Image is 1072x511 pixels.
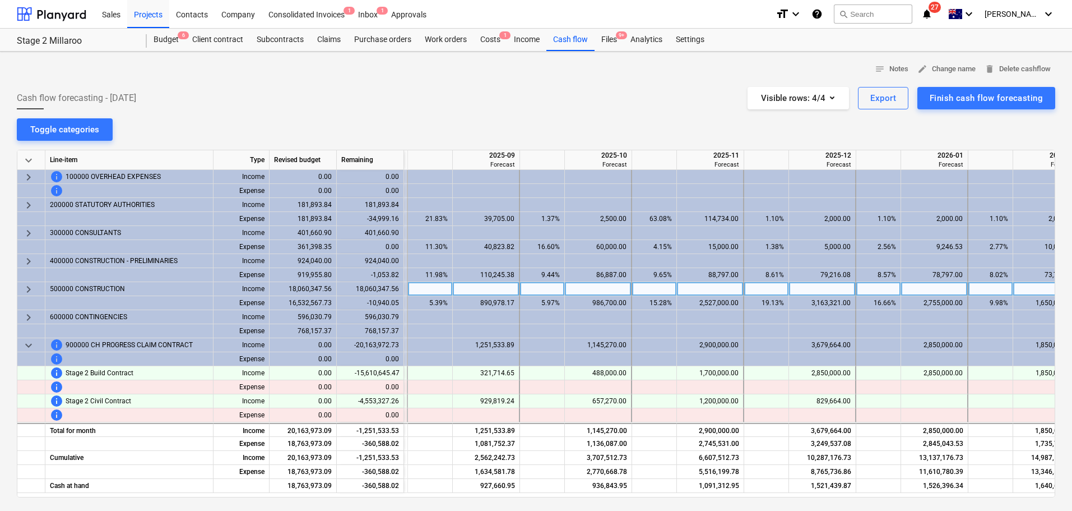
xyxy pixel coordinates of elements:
a: Subcontracts [250,29,310,51]
div: 2,500.00 [569,212,627,226]
div: 78,797.00 [906,268,963,282]
div: Costs [474,29,507,51]
div: Forecast [457,160,515,169]
div: Toggle categories [30,122,99,137]
div: 16.60% [525,240,560,254]
span: This line-item cannot be forecasted before revised budget is updated [50,352,63,366]
div: 1,081,752.37 [457,437,515,451]
div: 2,755,000.00 [906,296,963,310]
div: 6,607,512.73 [681,451,739,465]
a: Client contract [185,29,250,51]
div: 1,251,533.89 [457,424,515,438]
div: Income [214,366,270,380]
div: 1,091,312.95 [681,479,739,493]
div: 2025-11 [681,150,739,160]
button: Finish cash flow forecasting [917,87,1055,109]
div: 3,707,512.73 [569,451,627,465]
div: 4.15% [637,240,672,254]
div: 924,040.00 [270,254,337,268]
div: 181,893.84 [270,198,337,212]
a: Income [507,29,546,51]
button: Toggle categories [17,118,113,141]
span: 1 [499,31,511,39]
span: keyboard_arrow_right [22,311,35,324]
div: Analytics [624,29,669,51]
div: 11,610,780.39 [906,465,963,479]
i: format_size [776,7,789,21]
div: 1.10% [861,212,896,226]
div: 2,850,000.00 [906,424,963,438]
div: 1.37% [525,212,560,226]
span: keyboard_arrow_right [22,255,35,268]
div: 15,000.00 [681,240,739,254]
div: Line-item [45,150,214,170]
span: Stage 2 Build Contract [66,366,133,380]
div: 0.00 [270,352,337,366]
div: Expense [214,268,270,282]
div: Income [214,254,270,268]
div: 0.00 [270,408,337,422]
div: 2,850,000.00 [793,366,851,380]
div: -1,053.82 [337,268,404,282]
div: 401,660.90 [270,226,337,240]
span: Stage 2 Civil Contract [66,394,131,408]
span: 600000 CONTINGENCIES [50,310,127,324]
span: keyboard_arrow_right [22,283,35,296]
div: 20,163,973.09 [270,423,337,437]
div: 2,845,043.53 [906,437,963,451]
div: 1,145,270.00 [569,338,627,352]
div: 16,532,567.73 [270,296,337,310]
div: Stage 2 Millaroo [17,35,133,47]
span: 100000 OVERHEAD EXPENSES [66,170,161,184]
div: 13,137,176.73 [906,451,963,465]
div: -360,588.02 [337,465,404,479]
div: 0.00 [270,338,337,352]
div: Expense [214,212,270,226]
a: Claims [310,29,347,51]
div: 181,893.84 [337,198,404,212]
div: 2.56% [861,240,896,254]
div: 2,850,000.00 [906,338,963,352]
span: search [839,10,848,19]
span: This line-item cannot be forecasted before revised budget is updated [50,408,63,422]
div: Expense [214,408,270,422]
span: [PERSON_NAME] [985,10,1041,19]
i: keyboard_arrow_down [962,7,976,21]
div: Expense [214,380,270,394]
div: 110,245.38 [457,268,514,282]
div: 2.77% [973,240,1008,254]
div: 21.83% [412,212,448,226]
div: Visible rows : 4/4 [761,91,836,105]
span: notes [875,64,885,74]
div: 9.44% [525,268,560,282]
span: edit [917,64,927,74]
div: Finish cash flow forecasting [930,91,1043,105]
div: Type [214,150,270,170]
div: 401,660.90 [337,226,404,240]
div: -4,553,327.26 [341,394,399,408]
span: 9+ [616,31,627,39]
span: 400000 CONSTRUCTION - PRELIMINARIES [50,254,178,268]
span: This line-item cannot be forecasted before price for client is updated. To change this, contact y... [50,170,63,183]
div: 2,770,668.78 [569,465,627,479]
div: Expense [214,465,270,479]
div: 596,030.79 [270,310,337,324]
div: 924,040.00 [337,254,404,268]
span: 900000 CH PROGRESS CLAIM CONTRACT [66,338,193,352]
div: 321,714.65 [457,366,514,380]
div: Cash flow [546,29,595,51]
span: keyboard_arrow_right [22,199,35,212]
button: Search [834,4,912,24]
a: Purchase orders [347,29,418,51]
div: 9,246.53 [906,240,963,254]
div: 8.57% [861,268,896,282]
div: Work orders [418,29,474,51]
div: Expense [214,296,270,310]
div: 5,516,199.78 [681,465,739,479]
div: Income [214,451,270,465]
div: 1.10% [749,212,784,226]
div: 9.65% [637,268,672,282]
i: keyboard_arrow_down [1042,7,1055,21]
div: 1.10% [973,212,1008,226]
